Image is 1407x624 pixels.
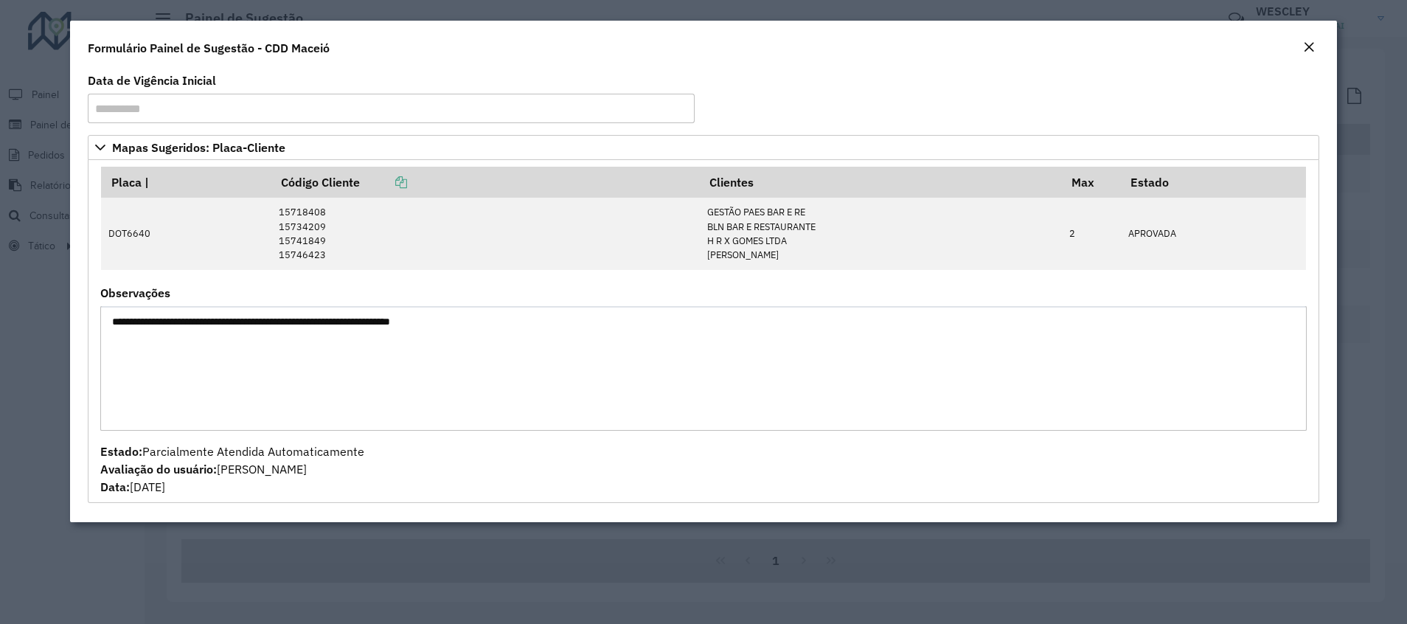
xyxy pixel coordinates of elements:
button: Fechar [1299,38,1319,58]
td: 15718408 15734209 15741849 15746423 [271,198,699,269]
font: Max [1071,175,1094,190]
font: Data de Vigência Inicial [88,73,216,88]
font: Observações [100,285,170,300]
font: Clientes [709,175,754,190]
font: Estado [1130,175,1169,190]
font: Placa | [111,175,149,190]
strong: Data: [100,479,130,494]
em: Fechar [1303,41,1315,53]
td: DOT6640 [101,198,271,269]
a: Copiar [360,175,407,190]
td: 2 [1062,198,1121,269]
strong: Estado: [100,444,142,459]
h4: Formulário Painel de Sugestão - CDD Maceió [88,39,330,57]
div: Mapas Sugeridos: Placa-Cliente [88,160,1319,503]
span: Mapas Sugeridos: Placa-Cliente [112,142,285,153]
td: APROVADA [1121,198,1307,269]
strong: Avaliação do usuário: [100,462,217,476]
td: GESTÃO PAES BAR E RE BLN BAR E RESTAURANTE H R X GOMES LTDA [PERSON_NAME] [699,198,1061,269]
a: Mapas Sugeridos: Placa-Cliente [88,135,1319,160]
font: Código Cliente [281,175,360,190]
span: Parcialmente Atendida Automaticamente [PERSON_NAME] [DATE] [100,444,364,494]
